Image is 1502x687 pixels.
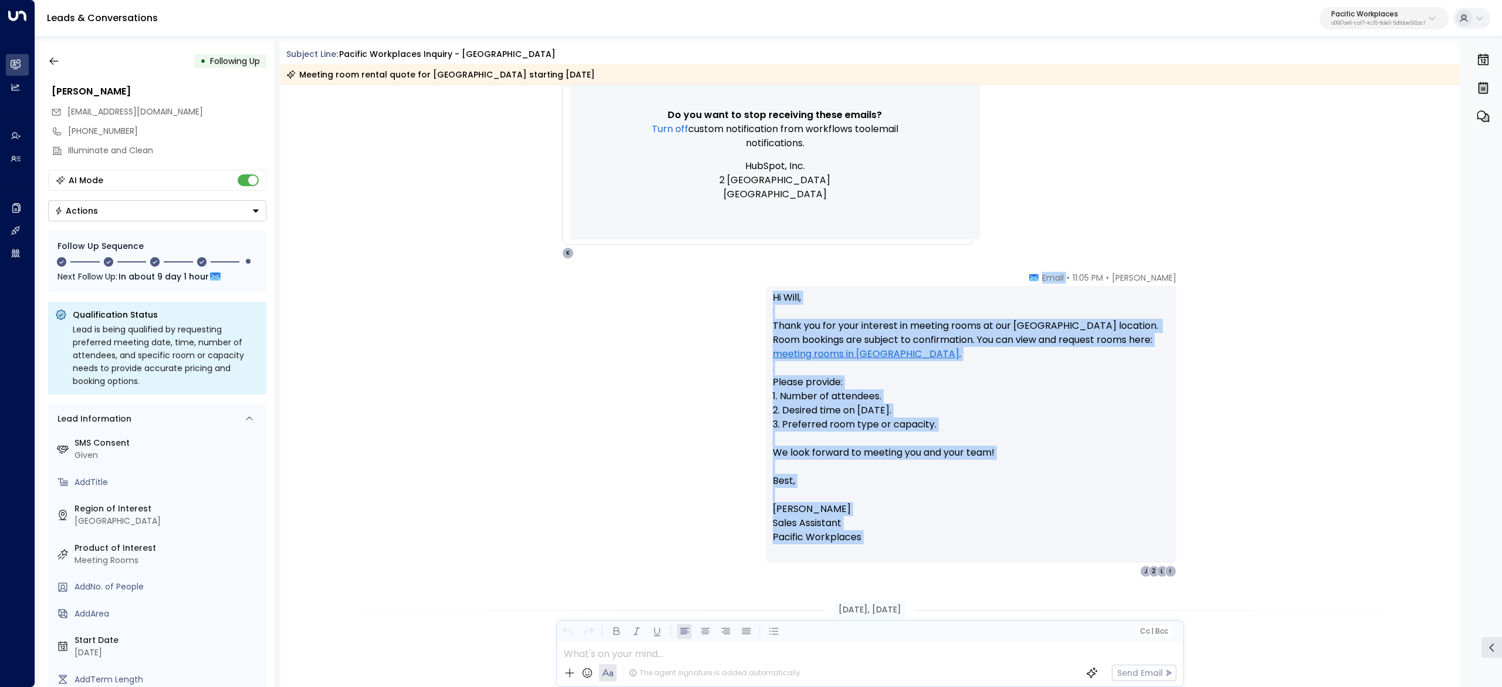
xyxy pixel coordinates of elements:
[339,48,556,60] div: Pacific Workplaces Inquiry - [GEOGRAPHIC_DATA]
[1331,11,1425,18] p: Pacific Workplaces
[68,125,266,137] div: [PHONE_NUMBER]
[1073,272,1103,284] span: 11:05 PM
[75,437,262,449] label: SMS Consent
[69,174,103,186] div: AI Mode
[119,270,209,283] span: In about 9 day 1 hour
[48,200,266,221] button: Actions
[1165,565,1176,577] div: I
[1140,565,1152,577] div: J
[1067,272,1070,284] span: •
[75,634,262,646] label: Start Date
[1320,7,1449,29] button: Pacific Workplacesa0687ae6-caf7-4c35-8de3-5d0dae502acf
[75,476,262,489] div: AddTitle
[75,554,262,567] div: Meeting Rooms
[75,608,262,620] div: AddArea
[581,624,596,639] button: Redo
[75,581,262,593] div: AddNo. of People
[1106,272,1109,284] span: •
[562,247,574,259] div: K
[75,515,262,527] div: [GEOGRAPHIC_DATA]
[73,323,259,388] div: Lead is being qualified by requesting preferred meeting date, time, number of attendees, and spec...
[1181,642,1205,665] img: 14_headshot.jpg
[652,122,688,136] a: Turn off
[200,50,206,72] div: •
[773,291,1169,558] p: Hi Will, Thank you for your interest in meeting rooms at our [GEOGRAPHIC_DATA] location. Room boo...
[688,122,873,136] span: Custom notification from workflows tool
[67,106,203,118] span: illuminateandclean@gmail.com
[52,85,266,99] div: [PERSON_NAME]
[668,108,882,122] span: Do you want to stop receiving these emails?
[1112,272,1176,284] span: [PERSON_NAME]
[55,206,98,216] div: Actions
[629,668,800,678] div: The agent signature is added automatically
[75,673,262,686] div: AddTerm Length
[628,122,922,150] p: email notifications.
[210,55,260,67] span: Following Up
[834,601,906,618] div: [DATE], [DATE]
[1042,272,1064,284] span: Email
[1156,565,1168,577] div: L
[68,144,266,157] div: Illuminate and Clean
[1181,272,1205,295] img: 14_headshot.jpg
[1148,565,1160,577] div: 2
[57,240,257,252] div: Follow Up Sequence
[1331,21,1425,26] p: a0687ae6-caf7-4c35-8de3-5d0dae502acf
[73,309,259,321] p: Qualification Status
[628,159,922,201] p: HubSpot, Inc. 2 [GEOGRAPHIC_DATA] [GEOGRAPHIC_DATA]
[75,503,262,515] label: Region of Interest
[47,11,158,25] a: Leads & Conversations
[1151,627,1153,635] span: |
[53,413,131,425] div: Lead Information
[1135,626,1172,637] button: Cc|Bcc
[560,624,575,639] button: Undo
[67,106,203,117] span: [EMAIL_ADDRESS][DOMAIN_NAME]
[286,48,338,60] span: Subject Line:
[75,646,262,659] div: [DATE]
[286,69,595,80] div: Meeting room rental quote for [GEOGRAPHIC_DATA] starting [DATE]
[1139,627,1168,635] span: Cc Bcc
[75,542,262,554] label: Product of Interest
[75,449,262,462] div: Given
[773,347,959,361] a: meeting rooms in [GEOGRAPHIC_DATA]
[48,200,266,221] div: Button group with a nested menu
[57,270,257,283] div: Next Follow Up:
